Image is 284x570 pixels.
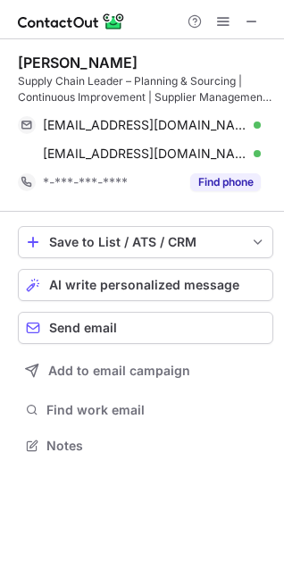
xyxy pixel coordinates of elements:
button: Send email [18,312,273,344]
span: Notes [46,438,266,454]
button: Add to email campaign [18,355,273,387]
button: AI write personalized message [18,269,273,301]
button: save-profile-one-click [18,226,273,258]
span: [EMAIL_ADDRESS][DOMAIN_NAME] [43,117,247,133]
button: Reveal Button [190,173,261,191]
div: [PERSON_NAME] [18,54,138,71]
span: AI write personalized message [49,278,239,292]
img: ContactOut v5.3.10 [18,11,125,32]
span: Send email [49,321,117,335]
button: Find work email [18,398,273,423]
div: Supply Chain Leader – Planning & Sourcing | Continuous Improvement | Supplier Management Capabili... [18,73,273,105]
div: Save to List / ATS / CRM [49,235,242,249]
button: Notes [18,433,273,458]
span: Add to email campaign [48,364,190,378]
span: [EMAIL_ADDRESS][DOMAIN_NAME] [43,146,247,162]
span: Find work email [46,402,266,418]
